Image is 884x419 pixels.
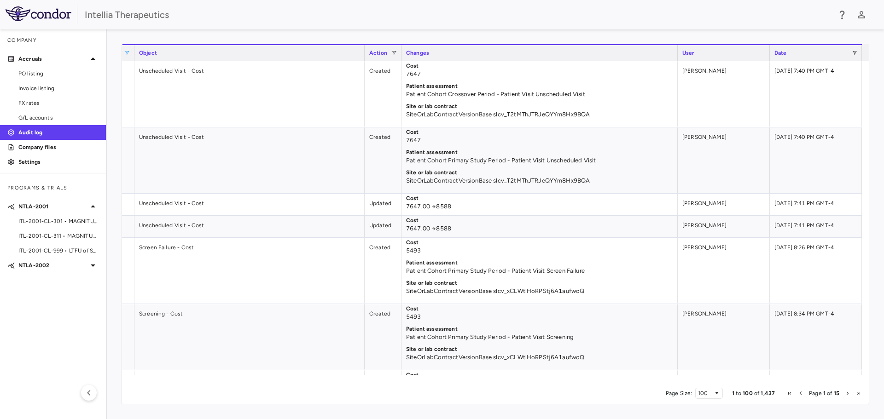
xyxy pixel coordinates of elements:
div: Page Size: [666,390,692,396]
p: Cost [406,304,673,313]
p: Cost [406,194,673,202]
span: 1,437 [761,390,775,396]
span: of [827,390,832,396]
p: SiteOrLabContractVersionBase slcv_xCLWtlHoRPStj6A1aufwoQ [406,287,673,295]
div: [PERSON_NAME] [678,61,770,127]
span: ITL-2001-CL-311 • MAGNITUDE-2 - Hereditary transthyretin (ATTR) [MEDICAL_DATA] with [MEDICAL_DATA] [18,232,99,240]
p: 5493 [406,313,673,321]
span: of [754,390,759,396]
p: Cost [406,238,673,247]
span: 1 [823,390,826,396]
div: Updated [365,216,401,237]
p: 7647.00 → 8588 [406,224,673,233]
span: 100 [743,390,752,396]
p: Patient assessment [406,325,673,333]
p: Company files [18,143,99,151]
p: 7647.00 → 8588 [406,202,673,211]
span: Invoice listing [18,84,99,92]
p: Cost [406,62,673,70]
div: [PERSON_NAME] [678,238,770,304]
div: [PERSON_NAME] [678,304,770,370]
div: Unscheduled Visit - Cost [134,216,365,237]
span: ITL-2001-CL-999 • LTFU of Subjects Dosed With NTLA-2001 [18,247,99,255]
div: Screen Failure - Cost [134,238,365,304]
span: to [736,390,741,396]
div: Created [365,238,401,304]
p: Site or lab contract [406,168,673,177]
div: Previous Page [798,390,803,396]
span: Changes [406,50,429,56]
p: Patient assessment [406,258,673,267]
span: G/L accounts [18,114,99,122]
p: 7647 [406,136,673,144]
p: Patient Cohort Primary Study Period - Patient Visit Screening [406,333,673,341]
span: PO listing [18,69,99,78]
div: Intellia Therapeutics [85,8,831,22]
span: Page [809,390,822,396]
div: [DATE] 7:40 PM GMT-4 [770,127,862,193]
p: Site or lab contract [406,102,673,110]
p: Cost [406,128,673,136]
p: Patient assessment [406,82,673,90]
div: Last Page [856,390,861,396]
span: 15 [834,390,839,396]
div: [DATE] 7:40 PM GMT-4 [770,61,862,127]
div: Next Page [845,390,850,396]
div: [DATE] 7:41 PM GMT-4 [770,216,862,237]
div: [DATE] 7:41 PM GMT-4 [770,194,862,215]
p: Settings [18,158,99,166]
div: First Page [787,390,792,396]
div: Created [365,304,401,370]
div: [PERSON_NAME] [678,127,770,193]
div: Created [365,61,401,127]
div: Unscheduled Visit - Cost [134,61,365,127]
span: ITL-2001-CL-301 • MAGNITUDE - [MEDICAL_DATA] with [MEDICAL_DATA] (ATTR-CM) [18,217,99,225]
p: NTLA-2002 [18,261,87,270]
div: [PERSON_NAME] [678,216,770,237]
p: Patient Cohort Primary Study Period - Patient Visit Screen Failure [406,267,673,275]
div: Unscheduled Visit - Cost [134,127,365,193]
div: Unscheduled Visit - Cost [134,194,365,215]
span: Object [139,50,157,56]
p: Patient Cohort Crossover Period - Patient Visit Unscheduled Visit [406,90,673,98]
div: 100 [698,390,714,396]
p: Accruals [18,55,87,63]
span: FX rates [18,99,99,107]
p: Patient Cohort Primary Study Period - Patient Visit Unscheduled Visit [406,156,673,165]
div: Screening - Cost [134,304,365,370]
span: User [682,50,695,56]
p: SiteOrLabContractVersionBase slcv_xCLWtlHoRPStj6A1aufwoQ [406,353,673,362]
p: 5493 [406,247,673,255]
div: [DATE] 8:26 PM GMT-4 [770,238,862,304]
div: [DATE] 8:34 PM GMT-4 [770,304,862,370]
span: 1 [732,390,734,396]
span: Action [369,50,387,56]
p: Site or lab contract [406,279,673,287]
p: SiteOrLabContractVersionBase slcv_T2tMThJTRJeQYYm8Hx9BQA [406,177,673,185]
span: Date [774,50,787,56]
div: Updated [365,194,401,215]
div: Created [365,127,401,193]
p: NTLA-2001 [18,202,87,211]
div: Page Size [695,388,723,399]
img: logo-full-BYUhSk78.svg [6,6,71,21]
div: [PERSON_NAME] [678,194,770,215]
p: SiteOrLabContractVersionBase slcv_T2tMThJTRJeQYYm8Hx9BQA [406,110,673,119]
p: Site or lab contract [406,345,673,353]
p: Cost [406,371,673,379]
p: Cost [406,216,673,224]
p: Patient assessment [406,148,673,156]
p: Audit log [18,128,99,137]
p: 7647 [406,70,673,78]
